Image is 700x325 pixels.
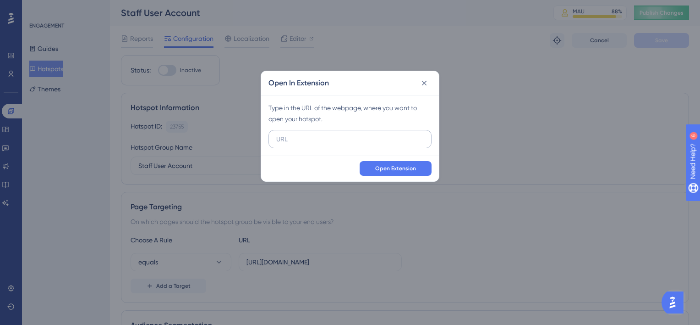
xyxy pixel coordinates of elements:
[268,102,432,124] div: Type in the URL of the webpage, where you want to open your hotspot.
[662,289,689,316] iframe: UserGuiding AI Assistant Launcher
[375,165,416,172] span: Open Extension
[22,2,57,13] span: Need Help?
[276,134,424,144] input: URL
[268,78,329,89] h2: Open In Extension
[64,5,66,12] div: 6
